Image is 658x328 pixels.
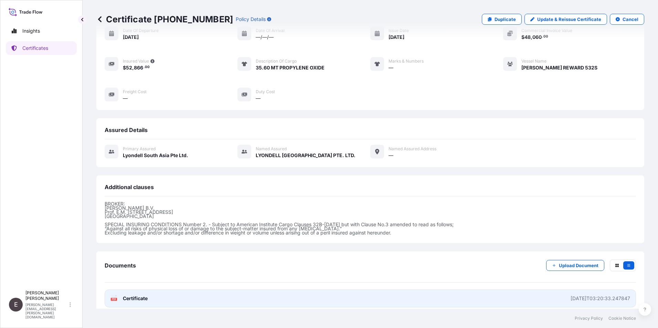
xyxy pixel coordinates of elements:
p: [PERSON_NAME][EMAIL_ADDRESS][PERSON_NAME][DOMAIN_NAME] [25,303,68,319]
span: 866 [134,65,143,70]
p: Certificates [22,45,48,52]
a: PDFCertificate[DATE]T03:20:33.247847 [105,289,636,307]
span: — [389,152,393,159]
p: Duplicate [495,16,516,23]
a: Update & Reissue Certificate [524,14,607,25]
span: Freight Cost [123,89,147,95]
span: Named Assured Address [389,146,436,152]
span: Insured Value [123,58,149,64]
span: Additional clauses [105,184,154,190]
p: Upload Document [559,262,598,269]
span: — [256,95,261,102]
p: BROKER: [PERSON_NAME] B.V. Prof. E.M. [STREET_ADDRESS] [GEOGRAPHIC_DATA] SPECIAL INSURING CONDITI... [105,202,636,235]
span: Named Assured [256,146,287,152]
a: Certificates [6,41,77,55]
span: Assured Details [105,127,148,133]
span: Duty Cost [256,89,275,95]
span: — [123,95,128,102]
span: , [132,65,134,70]
p: Cancel [623,16,638,23]
a: Insights [6,24,77,38]
p: Policy Details [236,16,266,23]
span: 35.60 MT PROPYLENE OXIDE [256,64,325,71]
span: Documents [105,262,136,269]
a: Cookie Notice [608,316,636,321]
span: $ [123,65,126,70]
span: Lyondell South Asia Pte Ltd. [123,152,188,159]
span: Description of cargo [256,58,297,64]
span: Certificate [123,295,148,302]
span: Primary assured [123,146,156,152]
span: 00 [145,66,150,68]
button: Upload Document [546,260,604,271]
span: LYONDELL [GEOGRAPHIC_DATA] PTE. LTD. [256,152,355,159]
span: . [144,66,145,68]
span: E [14,301,18,308]
a: Privacy Policy [575,316,603,321]
span: Marks & Numbers [389,58,424,64]
span: — [389,64,393,71]
div: [DATE]T03:20:33.247847 [571,295,630,302]
p: [PERSON_NAME] [PERSON_NAME] [25,290,68,301]
a: Duplicate [482,14,522,25]
p: Update & Reissue Certificate [537,16,601,23]
span: 52 [126,65,132,70]
text: PDF [112,298,116,300]
button: Cancel [610,14,644,25]
span: Vessel Name [521,58,546,64]
p: Insights [22,28,40,34]
p: Certificate [PHONE_NUMBER] [96,14,233,25]
span: [PERSON_NAME] REWARD 532S [521,64,597,71]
